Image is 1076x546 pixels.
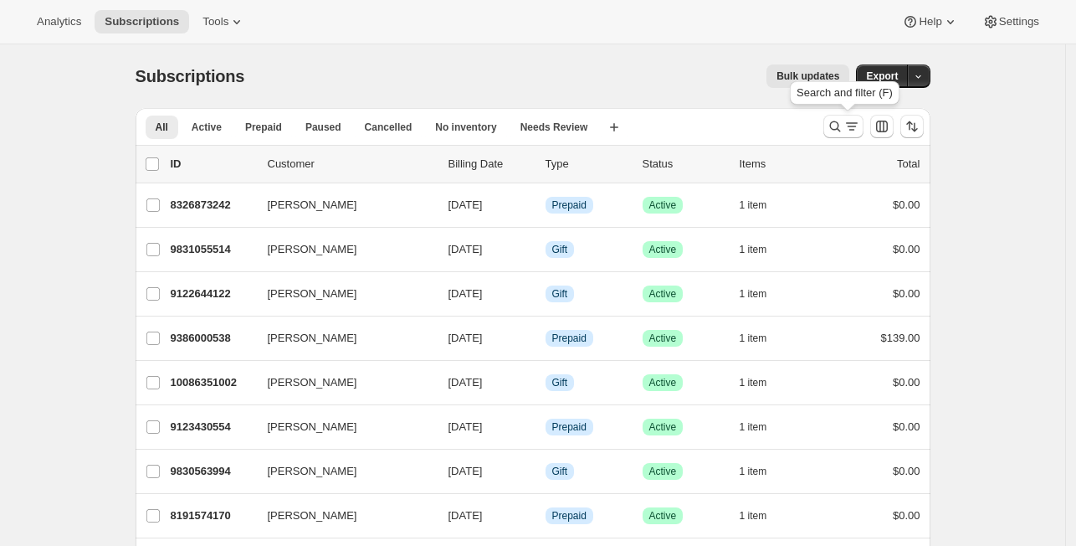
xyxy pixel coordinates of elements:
[136,67,245,85] span: Subscriptions
[105,15,179,28] span: Subscriptions
[552,332,587,345] span: Prepaid
[823,115,863,138] button: Search and filter results
[171,238,920,261] div: 9831055514[PERSON_NAME][DATE]InfoGiftSuccessActive1 item$0.00
[268,197,357,214] span: [PERSON_NAME]
[520,121,588,134] span: Needs Review
[448,198,483,211] span: [DATE]
[740,371,786,394] button: 1 item
[649,509,677,523] span: Active
[649,376,677,389] span: Active
[171,460,920,483] div: 9830563994[PERSON_NAME][DATE]InfoGiftSuccessActive1 item$0.00
[552,376,568,389] span: Gift
[740,504,786,528] button: 1 item
[740,376,767,389] span: 1 item
[893,465,920,477] span: $0.00
[740,420,767,434] span: 1 item
[893,198,920,211] span: $0.00
[546,156,629,173] div: Type
[740,156,823,173] div: Items
[435,121,496,134] span: No inventory
[192,10,255,33] button: Tools
[740,238,786,261] button: 1 item
[740,243,767,256] span: 1 item
[892,10,968,33] button: Help
[740,465,767,478] span: 1 item
[268,286,357,302] span: [PERSON_NAME]
[268,330,357,347] span: [PERSON_NAME]
[268,241,357,258] span: [PERSON_NAME]
[171,156,254,173] p: ID
[305,121,341,134] span: Paused
[95,10,189,33] button: Subscriptions
[649,465,677,478] span: Active
[448,156,532,173] p: Billing Date
[171,504,920,528] div: 8191574170[PERSON_NAME][DATE]InfoPrepaidSuccessActive1 item$0.00
[171,197,254,214] p: 8326873242
[870,115,894,138] button: Customize table column order and visibility
[268,374,357,391] span: [PERSON_NAME]
[856,64,908,88] button: Export
[268,507,357,524] span: [PERSON_NAME]
[897,156,920,173] p: Total
[740,193,786,217] button: 1 item
[919,15,941,28] span: Help
[776,70,839,83] span: Bulk updates
[268,419,357,435] span: [PERSON_NAME]
[740,509,767,523] span: 1 item
[448,332,483,344] span: [DATE]
[171,156,920,173] div: IDCustomerBilling DateTypeStatusItemsTotal
[999,15,1039,28] span: Settings
[258,325,425,352] button: [PERSON_NAME]
[171,286,254,302] p: 9122644122
[972,10,1049,33] button: Settings
[552,465,568,478] span: Gift
[448,243,483,255] span: [DATE]
[365,121,412,134] span: Cancelled
[156,121,168,134] span: All
[171,241,254,258] p: 9831055514
[740,287,767,301] span: 1 item
[171,415,920,439] div: 9123430554[PERSON_NAME][DATE]InfoPrepaidSuccessActive1 item$0.00
[258,281,425,307] button: [PERSON_NAME]
[893,420,920,433] span: $0.00
[448,287,483,300] span: [DATE]
[258,192,425,219] button: [PERSON_NAME]
[893,287,920,300] span: $0.00
[552,420,587,434] span: Prepaid
[740,415,786,439] button: 1 item
[766,64,849,88] button: Bulk updates
[740,198,767,212] span: 1 item
[448,465,483,477] span: [DATE]
[258,414,425,440] button: [PERSON_NAME]
[893,376,920,389] span: $0.00
[268,156,435,173] p: Customer
[866,70,898,83] span: Export
[893,509,920,522] span: $0.00
[552,198,587,212] span: Prepaid
[202,15,228,28] span: Tools
[601,116,628,139] button: Create new view
[245,121,282,134] span: Prepaid
[900,115,924,138] button: Sort the results
[171,507,254,524] p: 8191574170
[171,463,254,480] p: 9830563994
[552,287,568,301] span: Gift
[740,460,786,483] button: 1 item
[258,369,425,396] button: [PERSON_NAME]
[171,419,254,435] p: 9123430554
[448,376,483,389] span: [DATE]
[740,332,767,345] span: 1 item
[740,282,786,306] button: 1 item
[649,287,677,301] span: Active
[881,332,920,344] span: $139.00
[258,502,425,529] button: [PERSON_NAME]
[649,332,677,345] span: Active
[171,330,254,347] p: 9386000538
[171,374,254,391] p: 10086351002
[448,509,483,522] span: [DATE]
[258,458,425,485] button: [PERSON_NAME]
[268,463,357,480] span: [PERSON_NAME]
[552,509,587,523] span: Prepaid
[649,198,677,212] span: Active
[643,156,726,173] p: Status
